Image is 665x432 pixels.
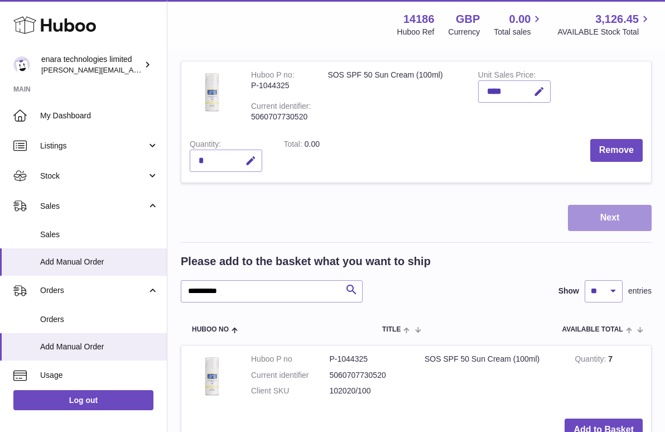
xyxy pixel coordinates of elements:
span: Add Manual Order [40,342,158,352]
a: 0.00 Total sales [494,12,543,37]
span: 0.00 [509,12,531,27]
a: 3,126.45 AVAILABLE Stock Total [557,12,652,37]
span: [PERSON_NAME][EMAIL_ADDRESS][DOMAIN_NAME] [41,65,224,74]
div: Huboo Ref [397,27,435,37]
h2: Please add to the basket what you want to ship [181,254,431,269]
span: Sales [40,201,147,212]
label: Quantity [190,140,221,151]
span: Orders [40,285,147,296]
span: Title [382,326,401,333]
span: Huboo no [192,326,229,333]
dt: Huboo P no [251,354,330,364]
span: Sales [40,229,158,240]
label: Unit Sales Price [478,70,536,82]
dt: Client SKU [251,386,330,396]
td: 7 [566,345,651,411]
div: Huboo P no [251,70,295,82]
dt: Current identifier [251,370,330,381]
span: Stock [40,171,147,181]
strong: 14186 [403,12,435,27]
dd: P-1044325 [330,354,408,364]
label: Total [283,140,304,151]
button: Remove [590,139,643,162]
span: Orders [40,314,158,325]
span: My Dashboard [40,111,158,121]
div: enara technologies limited [41,54,142,75]
span: 0.00 [305,140,320,148]
img: SOS SPF 50 Sun Cream (100ml) [190,70,234,114]
dd: 5060707730520 [330,370,408,381]
span: Listings [40,141,147,151]
span: AVAILABLE Total [562,326,623,333]
a: Log out [13,390,153,410]
label: Show [558,286,579,296]
span: AVAILABLE Stock Total [557,27,652,37]
button: Next [568,205,652,231]
dd: 102020/100 [330,386,408,396]
span: Total sales [494,27,543,37]
div: Current identifier [251,102,311,113]
strong: Quantity [575,354,608,366]
strong: GBP [456,12,480,27]
div: 5060707730520 [251,112,311,122]
span: 3,126.45 [595,12,639,27]
span: Usage [40,370,158,381]
span: entries [628,286,652,296]
td: SOS SPF 50 Sun Cream (100ml) [416,345,566,411]
img: SOS SPF 50 Sun Cream (100ml) [190,354,234,399]
td: SOS SPF 50 Sun Cream (100ml) [319,61,469,131]
div: Currency [449,27,480,37]
img: Dee@enara.co [13,56,30,73]
span: Add Manual Order [40,257,158,267]
div: P-1044325 [251,80,311,91]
